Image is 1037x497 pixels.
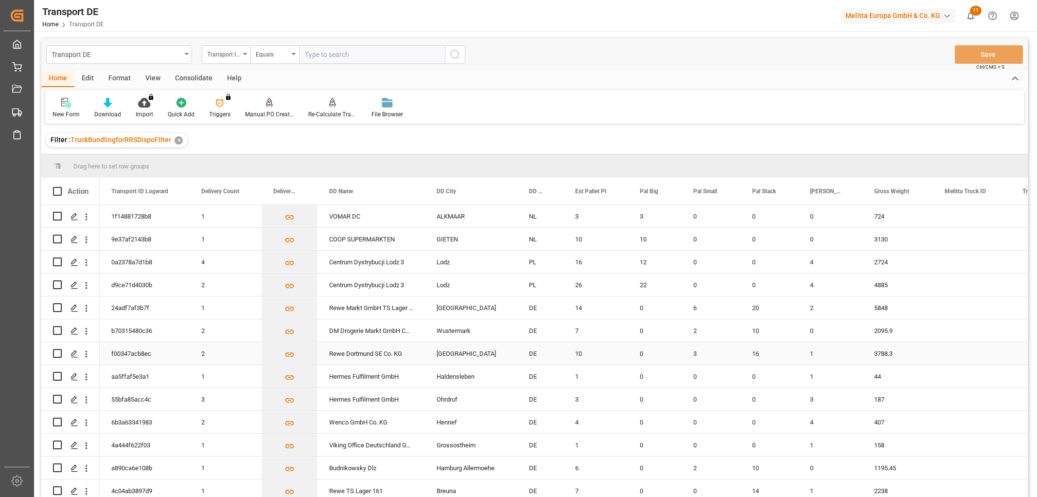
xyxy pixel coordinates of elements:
[628,457,682,479] div: 0
[976,63,1004,71] span: Ctrl/CMD + S
[190,228,262,250] div: 1
[41,342,100,365] div: Press SPACE to select this row.
[955,45,1023,64] button: Save
[41,71,74,87] div: Home
[100,251,190,273] div: 0a2378a7d1b8
[190,411,262,433] div: 2
[682,296,740,319] div: 6
[798,228,862,250] div: 0
[100,274,190,296] div: d9ce71d4030b
[862,205,933,227] div: 724
[100,296,190,319] div: 24adf7af3b7f
[740,274,798,296] div: 0
[517,388,563,410] div: DE
[517,365,563,387] div: DE
[73,163,149,170] span: Drag here to set row groups
[682,342,740,365] div: 3
[190,365,262,387] div: 1
[41,205,100,228] div: Press SPACE to select this row.
[317,228,425,250] div: COOP SUPERMARKTEN
[682,228,740,250] div: 0
[517,457,563,479] div: DE
[42,21,58,28] a: Home
[425,342,517,365] div: [GEOGRAPHIC_DATA]
[842,9,956,23] div: Melitta Europa GmbH & Co. KG
[190,251,262,273] div: 4
[563,342,628,365] div: 10
[317,388,425,410] div: Hermes Fulfilment GmbH
[100,434,190,456] div: 4a444f622f03
[425,388,517,410] div: Ohrdruf
[111,188,168,195] span: Transport ID Logward
[190,457,262,479] div: 1
[100,457,190,479] div: a890ca6e108b
[425,319,517,342] div: Wustermark
[960,5,982,27] button: show 11 new notifications
[945,188,986,195] span: Melitta Truck ID
[425,274,517,296] div: Lodz
[41,388,100,411] div: Press SPACE to select this row.
[46,45,192,64] button: open menu
[798,251,862,273] div: 4
[437,188,456,195] span: DD City
[628,434,682,456] div: 0
[682,457,740,479] div: 2
[862,365,933,387] div: 44
[425,205,517,227] div: ALKMAAR
[190,434,262,456] div: 1
[41,457,100,479] div: Press SPACE to select this row.
[190,319,262,342] div: 2
[682,319,740,342] div: 2
[190,388,262,410] div: 3
[798,411,862,433] div: 4
[100,228,190,250] div: 9e37af2143b8
[982,5,1003,27] button: Help Center
[517,296,563,319] div: DE
[682,388,740,410] div: 0
[425,296,517,319] div: [GEOGRAPHIC_DATA]
[529,188,543,195] span: DD Country
[740,365,798,387] div: 0
[425,434,517,456] div: Grossostheim
[517,274,563,296] div: PL
[250,45,299,64] button: open menu
[317,251,425,273] div: Centrum Dystrybucji Lodz 3
[517,228,563,250] div: NL
[42,4,104,19] div: Transport DE
[563,388,628,410] div: 3
[299,45,445,64] input: Type to search
[207,48,240,59] div: Transport ID Logward
[202,45,250,64] button: open menu
[74,71,101,87] div: Edit
[862,457,933,479] div: 1195.45
[862,411,933,433] div: 407
[682,274,740,296] div: 0
[862,296,933,319] div: 5848
[517,319,563,342] div: DE
[41,296,100,319] div: Press SPACE to select this row.
[371,110,403,119] div: File Browser
[798,274,862,296] div: 4
[41,319,100,342] div: Press SPACE to select this row.
[798,388,862,410] div: 3
[628,296,682,319] div: 0
[740,388,798,410] div: 0
[317,365,425,387] div: Hermes Fulfilment GmbH
[740,319,798,342] div: 10
[798,296,862,319] div: 2
[563,365,628,387] div: 1
[168,110,194,119] div: Quick Add
[682,434,740,456] div: 0
[51,136,70,144] span: Filter :
[798,319,862,342] div: 0
[100,411,190,433] div: 6b3a63341983
[628,274,682,296] div: 22
[563,411,628,433] div: 4
[563,457,628,479] div: 6
[317,296,425,319] div: Rewe Markt GmbH TS Lager 510
[810,188,842,195] span: [PERSON_NAME]
[740,205,798,227] div: 0
[798,365,862,387] div: 1
[425,457,517,479] div: Hamburg Allermoehe
[563,228,628,250] div: 10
